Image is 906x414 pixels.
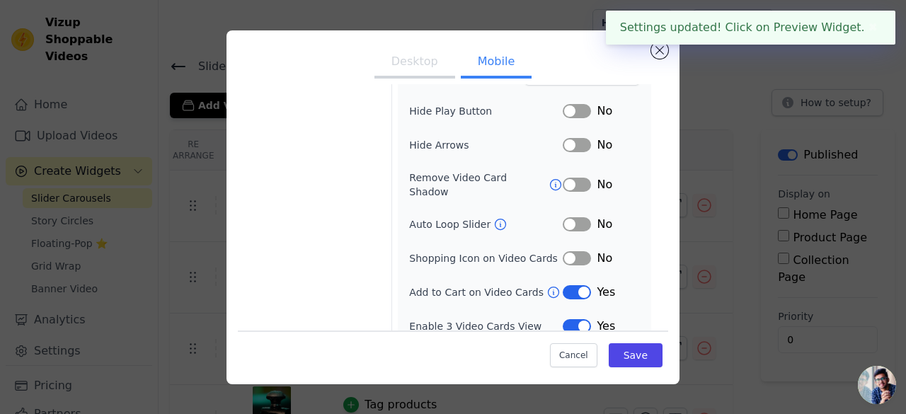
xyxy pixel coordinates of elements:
span: No [597,250,612,267]
button: Close modal [651,42,668,59]
span: No [597,103,612,120]
span: Yes [597,284,615,301]
span: No [597,216,612,233]
div: Open chat [858,366,896,404]
button: Save [609,343,663,367]
label: Auto Loop Slider [409,217,493,231]
span: Yes [597,318,615,335]
div: Settings updated! Click on Preview Widget. [606,11,895,45]
label: Hide Arrows [409,138,563,152]
span: No [597,137,612,154]
label: Shopping Icon on Video Cards [409,251,558,265]
label: Remove Video Card Shadow [409,171,549,199]
label: Enable 3 Video Cards View [409,319,563,333]
span: No [597,176,612,193]
button: Mobile [461,47,532,79]
label: Add to Cart on Video Cards [409,285,546,299]
button: Desktop [374,47,455,79]
label: Hide Play Button [409,104,563,118]
button: Close [865,19,881,36]
button: Cancel [550,343,597,367]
